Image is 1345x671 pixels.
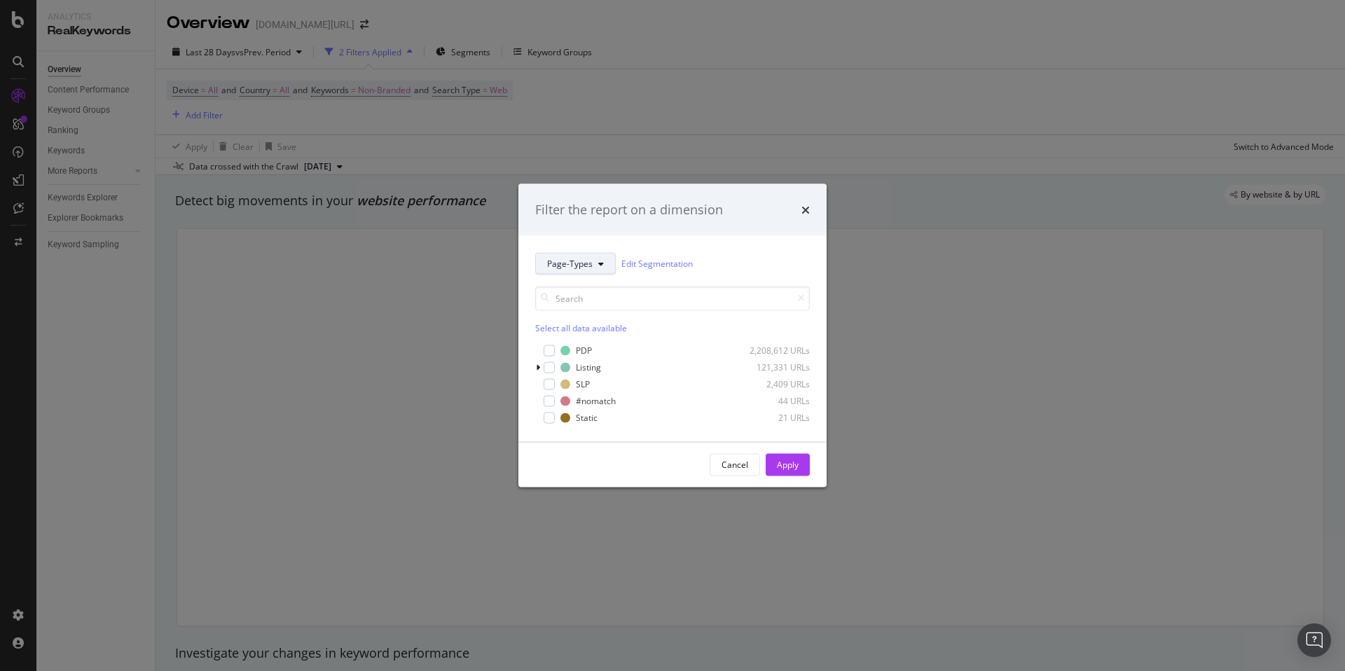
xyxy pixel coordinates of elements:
div: times [801,201,810,219]
span: Page-Types [547,258,593,270]
div: modal [518,184,827,487]
div: 121,331 URLs [741,361,810,373]
div: Filter the report on a dimension [535,201,723,219]
div: #nomatch [576,395,616,407]
div: Cancel [722,459,748,471]
button: Page-Types [535,252,616,275]
a: Edit Segmentation [621,256,693,271]
div: 21 URLs [741,412,810,424]
div: 2,208,612 URLs [741,345,810,357]
div: Apply [777,459,799,471]
div: Select all data available [535,321,810,333]
button: Apply [766,453,810,476]
div: PDP [576,345,592,357]
div: 2,409 URLs [741,378,810,390]
div: Static [576,412,598,424]
div: Listing [576,361,601,373]
div: 44 URLs [741,395,810,407]
div: SLP [576,378,590,390]
div: Open Intercom Messenger [1297,623,1331,657]
input: Search [535,286,810,310]
button: Cancel [710,453,760,476]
